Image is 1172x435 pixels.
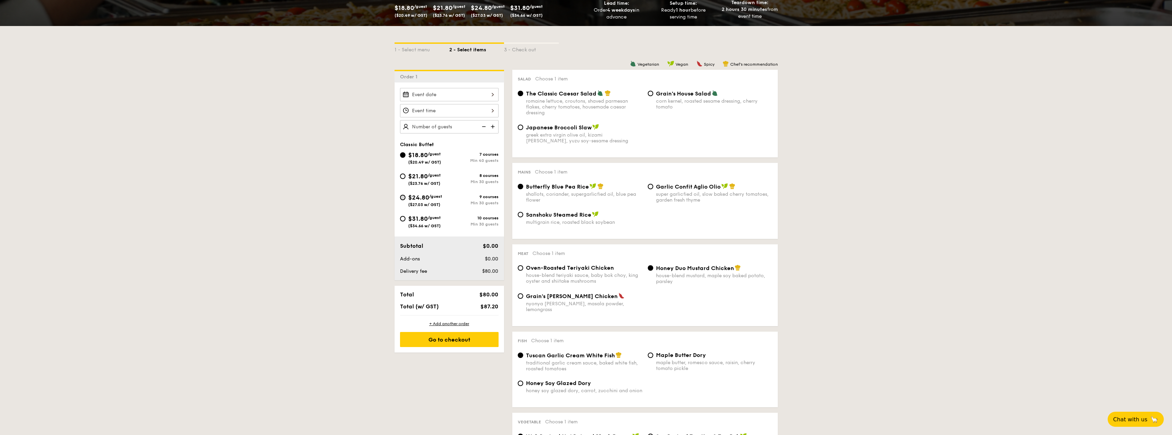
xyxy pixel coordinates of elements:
span: $0.00 [485,256,498,262]
span: Chat with us [1113,416,1147,423]
input: Grain's [PERSON_NAME] Chickennyonya [PERSON_NAME], masala powder, lemongrass [518,293,523,299]
span: Garlic Confit Aglio Olio [656,183,721,190]
img: icon-chef-hat.a58ddaea.svg [729,183,735,189]
input: Tuscan Garlic Cream White Fishtraditional garlic cream sauce, baked white fish, roasted tomatoes [518,353,523,358]
input: Event time [400,104,499,117]
img: icon-vegan.f8ff3823.svg [721,183,728,189]
span: $87.20 [480,303,498,310]
div: Min 30 guests [449,201,499,205]
span: ($27.03 w/ GST) [471,13,503,18]
img: icon-reduce.1d2dbef1.svg [478,120,488,133]
span: Maple Butter Dory [656,352,706,358]
button: Chat with us🦙 [1108,412,1164,427]
img: icon-vegan.f8ff3823.svg [592,211,599,217]
span: Vegetable [518,420,541,424]
div: corn kernel, roasted sesame dressing, cherry tomato [656,98,772,110]
span: ($23.76 w/ GST) [433,13,465,18]
span: Lead time: [604,0,629,6]
span: 🦙 [1150,415,1158,423]
img: icon-chef-hat.a58ddaea.svg [597,183,604,189]
span: Total (w/ GST) [400,303,439,310]
span: Total [400,291,414,298]
img: icon-chef-hat.a58ddaea.svg [735,265,741,271]
span: Chef's recommendation [730,62,778,67]
span: Subtotal [400,243,423,249]
img: icon-chef-hat.a58ddaea.svg [723,61,729,67]
span: Sanshoku Steamed Rice [526,212,591,218]
span: Spicy [704,62,714,67]
div: 2 - Select items [449,44,504,53]
div: 3 - Check out [504,44,559,53]
input: Japanese Broccoli Slawgreek extra virgin olive oil, kizami [PERSON_NAME], yuzu soy-sesame dressing [518,125,523,130]
div: + Add another order [400,321,499,327]
span: Classic Buffet [400,142,434,148]
strong: 1 hour [676,7,691,13]
span: Choose 1 item [545,419,578,425]
span: /guest [428,152,441,156]
span: Salad [518,77,531,81]
span: $31.80 [510,4,530,12]
input: Honey Soy Glazed Doryhoney soy glazed dory, carrot, zucchini and onion [518,381,523,386]
strong: 4 weekdays [607,7,635,13]
div: 1 - Select menu [395,44,449,53]
div: shallots, coriander, supergarlicfied oil, blue pea flower [526,191,642,203]
input: $18.80/guest($20.49 w/ GST)7 coursesMin 40 guests [400,152,405,158]
span: /guest [429,194,442,199]
img: icon-vegetarian.fe4039eb.svg [630,61,636,67]
span: Honey Duo Mustard Chicken [656,265,734,271]
div: honey soy glazed dory, carrot, zucchini and onion [526,388,642,394]
span: $24.80 [408,194,429,201]
span: Choose 1 item [532,251,565,256]
div: maple butter, romesco sauce, raisin, cherry tomato pickle [656,360,772,371]
input: $21.80/guest($23.76 w/ GST)8 coursesMin 30 guests [400,174,405,179]
input: Oven-Roasted Teriyaki Chickenhouse-blend teriyaki sauce, baby bok choy, king oyster and shiitake ... [518,265,523,271]
img: icon-vegan.f8ff3823.svg [667,61,674,67]
img: icon-chef-hat.a58ddaea.svg [616,352,622,358]
span: The Classic Caesar Salad [526,90,596,97]
span: $18.80 [408,151,428,159]
span: Setup time: [670,0,697,6]
input: Butterfly Blue Pea Riceshallots, coriander, supergarlicfied oil, blue pea flower [518,184,523,189]
div: Min 40 guests [449,158,499,163]
span: Add-ons [400,256,420,262]
span: $80.00 [482,268,498,274]
div: 10 courses [449,216,499,220]
div: multigrain rice, roasted black soybean [526,219,642,225]
div: traditional garlic cream sauce, baked white fish, roasted tomatoes [526,360,642,372]
img: icon-vegetarian.fe4039eb.svg [597,90,603,96]
img: icon-vegan.f8ff3823.svg [592,124,599,130]
div: house-blend teriyaki sauce, baby bok choy, king oyster and shiitake mushrooms [526,272,642,284]
input: Event date [400,88,499,101]
span: /guest [428,215,441,220]
img: icon-vegan.f8ff3823.svg [590,183,596,189]
span: /guest [428,173,441,178]
input: $31.80/guest($34.66 w/ GST)10 coursesMin 30 guests [400,216,405,221]
div: greek extra virgin olive oil, kizami [PERSON_NAME], yuzu soy-sesame dressing [526,132,642,144]
input: Number of guests [400,120,499,133]
div: super garlicfied oil, slow baked cherry tomatoes, garden fresh thyme [656,191,772,203]
span: Grain's House Salad [656,90,711,97]
span: Meat [518,251,528,256]
span: ($34.66 w/ GST) [408,223,441,228]
div: 8 courses [449,173,499,178]
input: Garlic Confit Aglio Oliosuper garlicfied oil, slow baked cherry tomatoes, garden fresh thyme [648,184,653,189]
img: icon-spicy.37a8142b.svg [696,61,703,67]
input: Maple Butter Dorymaple butter, romesco sauce, raisin, cherry tomato pickle [648,353,653,358]
span: /guest [530,4,543,9]
input: Sanshoku Steamed Ricemultigrain rice, roasted black soybean [518,212,523,217]
img: icon-spicy.37a8142b.svg [618,293,624,299]
div: 9 courses [449,194,499,199]
span: Honey Soy Glazed Dory [526,380,591,386]
div: Min 30 guests [449,179,499,184]
div: house-blend mustard, maple soy baked potato, parsley [656,273,772,284]
strong: 2 hours 30 minutes [722,7,767,12]
img: icon-add.58712e84.svg [488,120,499,133]
span: Oven-Roasted Teriyaki Chicken [526,265,614,271]
span: Order 1 [400,74,420,80]
span: Choose 1 item [531,338,564,344]
span: /guest [414,4,427,9]
div: 7 courses [449,152,499,157]
span: Vegan [675,62,688,67]
input: $24.80/guest($27.03 w/ GST)9 coursesMin 30 guests [400,195,405,200]
div: nyonya [PERSON_NAME], masala powder, lemongrass [526,301,642,312]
